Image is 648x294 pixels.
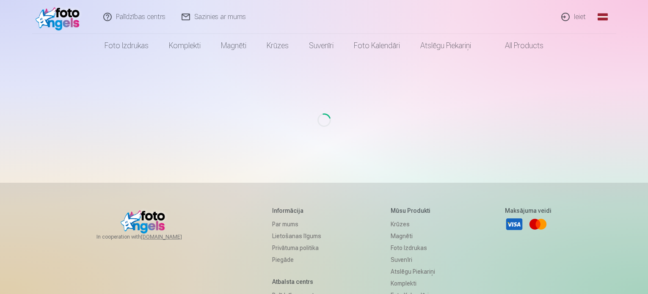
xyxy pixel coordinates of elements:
span: In cooperation with [97,234,202,240]
a: Foto kalendāri [344,34,410,58]
a: Piegāde [272,254,321,266]
a: Lietošanas līgums [272,230,321,242]
a: Krūzes [256,34,299,58]
a: [DOMAIN_NAME] [141,234,202,240]
a: Komplekti [159,34,211,58]
a: Atslēgu piekariņi [410,34,481,58]
a: Mastercard [529,215,547,234]
a: Atslēgu piekariņi [391,266,435,278]
a: All products [481,34,554,58]
h5: Informācija [272,206,321,215]
a: Par mums [272,218,321,230]
a: Suvenīri [391,254,435,266]
a: Foto izdrukas [391,242,435,254]
a: Visa [505,215,524,234]
a: Magnēti [211,34,256,58]
h5: Atbalsta centrs [272,278,321,286]
a: Privātuma politika [272,242,321,254]
a: Krūzes [391,218,435,230]
h5: Maksājuma veidi [505,206,551,215]
a: Suvenīri [299,34,344,58]
a: Magnēti [391,230,435,242]
h5: Mūsu produkti [391,206,435,215]
img: /fa1 [36,3,84,30]
a: Foto izdrukas [94,34,159,58]
a: Komplekti [391,278,435,289]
